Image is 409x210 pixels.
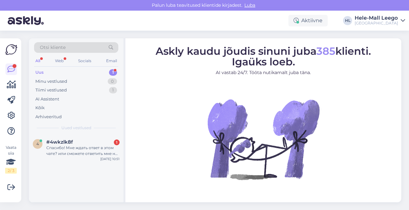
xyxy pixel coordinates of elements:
div: 1 [109,87,117,93]
div: Arhiveeritud [35,114,62,120]
div: Email [105,57,118,65]
div: Kõik [35,105,45,111]
img: Askly Logo [5,43,17,56]
div: All [34,57,41,65]
span: 4 [36,141,39,146]
img: No Chat active [205,81,321,197]
span: #4wkzlk8f [46,139,73,145]
div: HL [343,16,352,25]
div: Tiimi vestlused [35,87,67,93]
div: Спасибо! Мне ждать ответ в этом чате? или сможете ответить мне на e-mail? [46,145,120,157]
span: Uued vestlused [61,125,91,131]
div: 1 [109,69,117,76]
div: Aktiivne [288,15,328,26]
div: AI Assistent [35,96,59,102]
div: 0 [108,78,117,85]
a: Hele-Mall Leego[GEOGRAPHIC_DATA] [355,15,405,26]
span: 385 [316,45,335,57]
div: [GEOGRAPHIC_DATA] [355,21,398,26]
span: Luba [242,2,257,8]
div: 1 [114,139,120,145]
span: Askly kaudu jõudis sinuni juba klienti. Igaüks loeb. [156,45,371,68]
div: Minu vestlused [35,78,67,85]
div: Uus [35,69,44,76]
span: Otsi kliente [40,44,66,51]
div: Socials [77,57,93,65]
div: Vaata siia [5,145,17,174]
div: Hele-Mall Leego [355,15,398,21]
div: Web [54,57,65,65]
div: 2 / 3 [5,168,17,174]
div: [DATE] 10:51 [100,157,120,161]
p: AI vastab 24/7. Tööta nutikamalt juba täna. [156,69,371,76]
